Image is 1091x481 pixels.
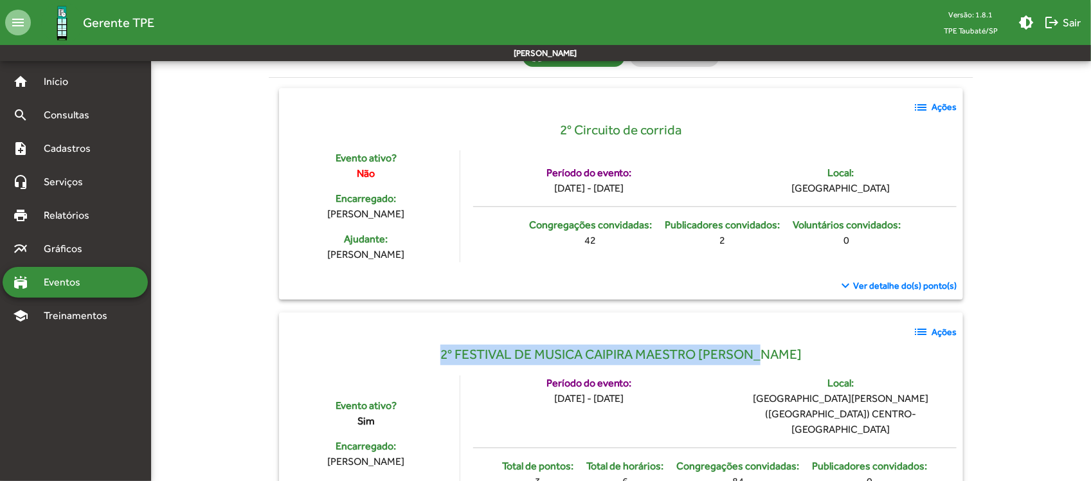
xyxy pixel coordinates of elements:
[36,107,106,123] span: Consultas
[546,165,632,181] div: Período do evento:
[554,391,624,406] div: [DATE] - [DATE]
[913,100,928,115] mat-icon: list
[665,217,780,233] div: Publicadores convidados:
[827,376,854,391] div: Local:
[827,165,854,181] div: Local:
[529,233,652,248] div: 42
[36,308,123,323] span: Treinamentos
[561,120,682,141] span: 2° Circuito de corrida
[5,10,31,35] mat-icon: menu
[1018,15,1034,30] mat-icon: brightness_medium
[1039,11,1086,34] button: Sair
[13,74,28,89] mat-icon: home
[13,308,28,323] mat-icon: school
[13,241,28,257] mat-icon: multiline_chart
[13,275,28,290] mat-icon: stadium
[36,74,87,89] span: Início
[36,275,98,290] span: Eventos
[676,458,799,474] div: Congregações convidadas:
[440,345,802,365] span: 2° FESTIVAL DE MUSICA CAIPIRA MAESTRO [PERSON_NAME]
[36,241,100,257] span: Gráficos
[13,208,28,223] mat-icon: print
[285,166,447,181] div: Não
[791,181,890,196] div: [GEOGRAPHIC_DATA]
[1044,15,1059,30] mat-icon: logout
[13,141,28,156] mat-icon: note_add
[36,208,106,223] span: Relatórios
[13,174,28,190] mat-icon: headset_mic
[13,107,28,123] mat-icon: search
[1044,11,1081,34] span: Sair
[529,217,652,233] div: Congregações convidadas:
[41,2,83,44] img: Logo
[665,233,780,248] div: 2
[36,141,107,156] span: Cadastros
[285,439,447,454] div: Encarregado:
[933,6,1008,23] div: Versão: 1.8.1
[546,376,632,391] div: Período do evento:
[502,458,573,474] div: Total de pontos:
[932,100,957,114] strong: Ações
[853,279,957,293] span: Ver detalhe do(s) ponto(s)
[285,247,447,262] div: [PERSON_NAME]
[793,233,901,248] div: 0
[31,2,154,44] a: Gerente TPE
[932,325,957,339] strong: Ações
[36,174,100,190] span: Serviços
[933,23,1008,39] span: TPE Taubaté/SP
[725,391,957,437] div: [GEOGRAPHIC_DATA][PERSON_NAME] ([GEOGRAPHIC_DATA]) CENTRO- [GEOGRAPHIC_DATA]
[586,458,663,474] div: Total de horários:
[793,217,901,233] div: Voluntários convidados:
[285,231,447,247] div: Ajudante:
[285,150,447,166] div: Evento ativo?
[285,413,447,429] div: Sim
[285,398,447,413] div: Evento ativo?
[913,324,928,340] mat-icon: list
[812,458,927,474] div: Publicadores convidados:
[285,191,447,206] div: Encarregado:
[285,206,447,222] div: [PERSON_NAME]
[838,278,853,293] mat-icon: keyboard_arrow_down
[83,12,154,33] span: Gerente TPE
[285,454,447,469] div: [PERSON_NAME]
[554,181,624,196] div: [DATE] - [DATE]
